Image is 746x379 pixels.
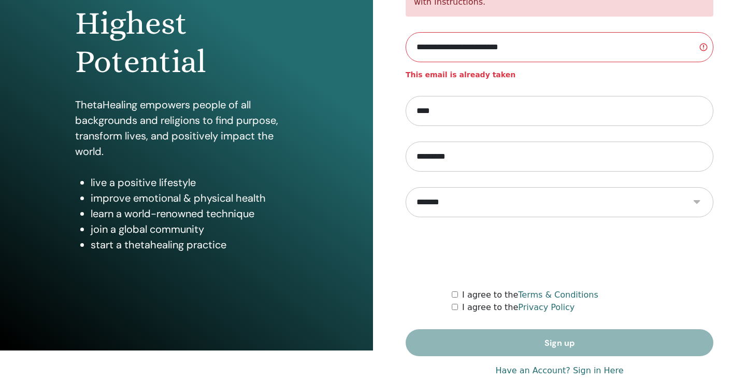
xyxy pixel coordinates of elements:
li: improve emotional & physical health [91,190,298,206]
li: join a global community [91,221,298,237]
a: Have an Account? Sign in Here [495,364,623,377]
a: Privacy Policy [518,302,575,312]
strong: This email is already taken [406,71,515,79]
label: I agree to the [462,289,598,301]
a: Terms & Conditions [518,290,598,300]
li: live a positive lifestyle [91,175,298,190]
iframe: reCAPTCHA [481,233,638,273]
p: ThetaHealing empowers people of all backgrounds and religions to find purpose, transform lives, a... [75,97,298,159]
li: learn a world-renowned technique [91,206,298,221]
li: start a thetahealing practice [91,237,298,252]
label: I agree to the [462,301,575,314]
